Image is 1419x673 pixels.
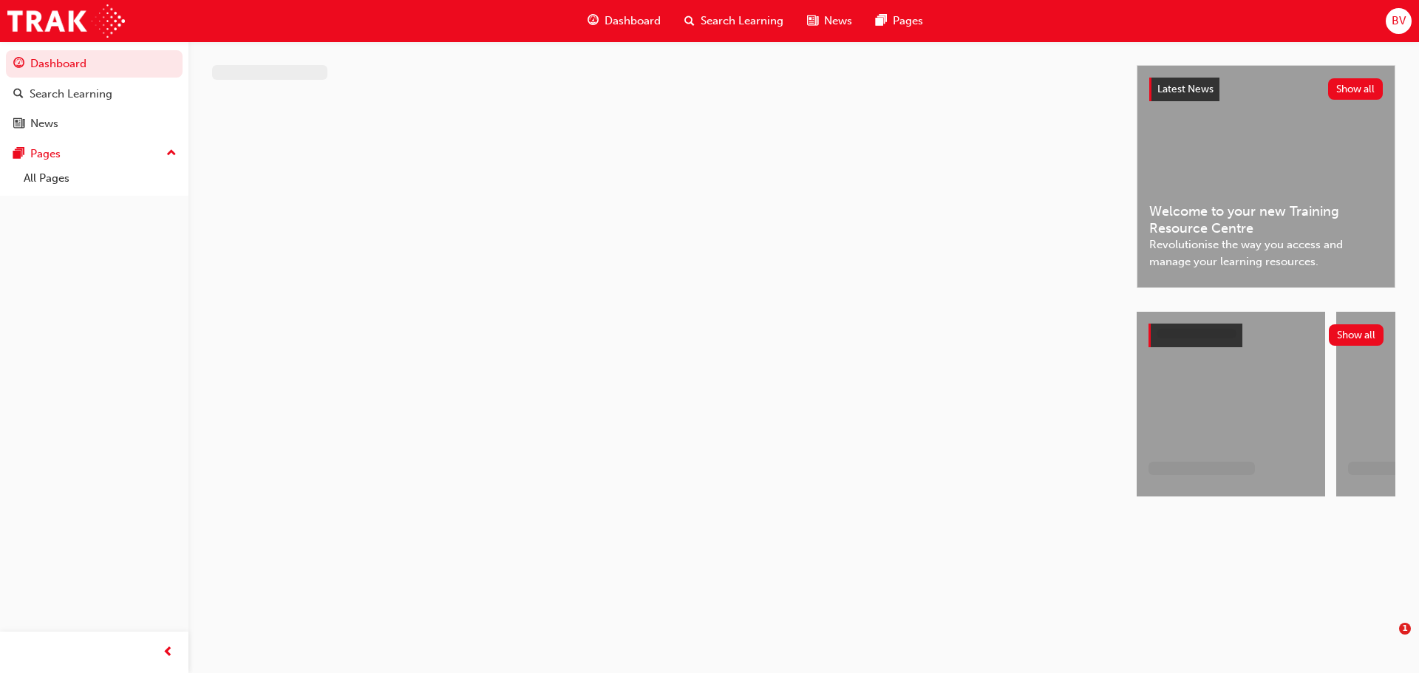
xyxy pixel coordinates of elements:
[807,12,818,30] span: news-icon
[876,12,887,30] span: pages-icon
[18,167,183,190] a: All Pages
[1149,324,1384,347] a: Show all
[1386,8,1412,34] button: BV
[1157,83,1214,95] span: Latest News
[684,12,695,30] span: search-icon
[13,58,24,71] span: guage-icon
[163,643,174,662] span: prev-icon
[605,13,661,30] span: Dashboard
[13,88,24,101] span: search-icon
[795,6,864,36] a: news-iconNews
[1399,623,1411,635] span: 1
[1329,324,1384,346] button: Show all
[824,13,852,30] span: News
[1149,203,1383,236] span: Welcome to your new Training Resource Centre
[13,148,24,161] span: pages-icon
[7,4,125,38] img: Trak
[1328,78,1384,100] button: Show all
[588,12,599,30] span: guage-icon
[30,115,58,132] div: News
[6,110,183,137] a: News
[13,117,24,131] span: news-icon
[576,6,673,36] a: guage-iconDashboard
[30,86,112,103] div: Search Learning
[6,140,183,168] button: Pages
[701,13,783,30] span: Search Learning
[673,6,795,36] a: search-iconSearch Learning
[864,6,935,36] a: pages-iconPages
[6,47,183,140] button: DashboardSearch LearningNews
[1137,65,1395,288] a: Latest NewsShow allWelcome to your new Training Resource CentreRevolutionise the way you access a...
[6,50,183,78] a: Dashboard
[1392,13,1406,30] span: BV
[30,146,61,163] div: Pages
[166,144,177,163] span: up-icon
[893,13,923,30] span: Pages
[1149,236,1383,270] span: Revolutionise the way you access and manage your learning resources.
[1149,78,1383,101] a: Latest NewsShow all
[1369,623,1404,658] iframe: Intercom live chat
[6,81,183,108] a: Search Learning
